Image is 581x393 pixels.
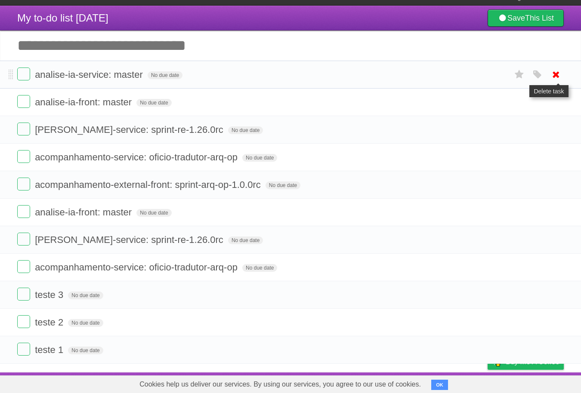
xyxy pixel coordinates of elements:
span: analise-ia-service: master [35,69,145,80]
a: Developers [402,375,436,391]
label: Done [17,95,30,108]
span: [PERSON_NAME]-service: sprint-re-1.26.0rc [35,234,226,245]
a: Terms [447,375,466,391]
button: OK [431,380,448,390]
label: Done [17,288,30,301]
span: No due date [68,319,103,327]
span: analise-ia-front: master [35,207,134,218]
span: teste 2 [35,317,65,328]
span: No due date [68,292,103,299]
a: Suggest a feature [510,375,564,391]
span: No due date [228,126,263,134]
label: Done [17,123,30,135]
label: Star task [511,68,528,82]
span: acompanhamento-service: oficio-tradutor-arq-op [35,262,240,273]
span: acompanhamento-service: oficio-tradutor-arq-op [35,152,240,163]
a: Privacy [476,375,499,391]
label: Done [17,68,30,80]
label: Done [17,205,30,218]
span: No due date [266,181,300,189]
span: Cookies help us deliver our services. By using our services, you agree to our use of cookies. [131,376,430,393]
label: Done [17,233,30,246]
label: Done [17,260,30,273]
span: acompanhamento-external-front: sprint-arq-op-1.0.0rc [35,179,263,190]
span: [PERSON_NAME]-service: sprint-re-1.26.0rc [35,124,226,135]
span: No due date [68,347,103,354]
span: teste 3 [35,289,65,300]
span: No due date [136,209,171,217]
label: Done [17,343,30,356]
span: analise-ia-front: master [35,97,134,107]
span: No due date [242,264,277,272]
span: No due date [228,236,263,244]
label: Done [17,178,30,190]
span: Buy me a coffee [506,354,559,369]
b: This List [525,14,554,22]
a: About [373,375,391,391]
span: teste 1 [35,344,65,355]
span: No due date [136,99,171,107]
span: No due date [148,71,182,79]
a: SaveThis List [488,9,564,27]
label: Done [17,150,30,163]
span: My to-do list [DATE] [17,12,108,24]
span: No due date [242,154,277,162]
label: Done [17,315,30,328]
